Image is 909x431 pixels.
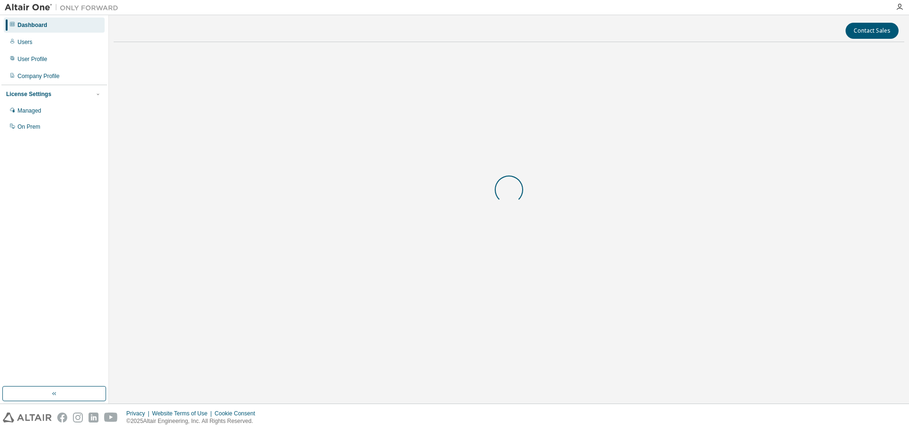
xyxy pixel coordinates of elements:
div: Cookie Consent [214,410,260,417]
img: altair_logo.svg [3,413,52,422]
div: Dashboard [18,21,47,29]
img: youtube.svg [104,413,118,422]
div: Managed [18,107,41,114]
button: Contact Sales [846,23,899,39]
p: © 2025 Altair Engineering, Inc. All Rights Reserved. [126,417,261,425]
img: instagram.svg [73,413,83,422]
img: facebook.svg [57,413,67,422]
div: Company Profile [18,72,60,80]
div: User Profile [18,55,47,63]
div: On Prem [18,123,40,131]
img: linkedin.svg [89,413,98,422]
img: Altair One [5,3,123,12]
div: Users [18,38,32,46]
div: License Settings [6,90,51,98]
div: Privacy [126,410,152,417]
div: Website Terms of Use [152,410,214,417]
